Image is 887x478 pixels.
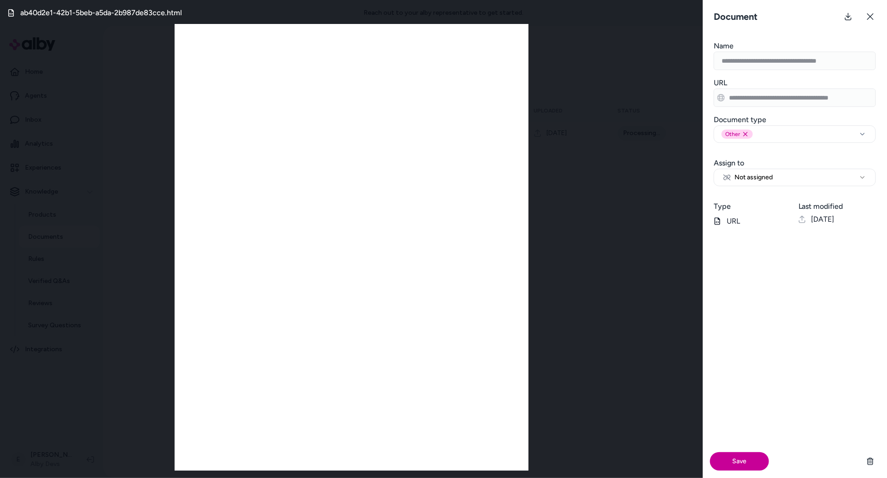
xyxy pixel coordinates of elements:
h3: Document type [714,114,876,125]
button: OtherRemove other option [714,125,876,143]
h3: URL [714,77,876,89]
button: Remove other option [742,130,749,138]
div: Other [722,130,753,139]
h3: Document [710,10,761,23]
p: URL [714,216,791,227]
span: Not assigned [723,173,773,182]
h3: Last modified [799,201,876,212]
h3: ab40d2e1-42b1-5beb-a5da-2b987de83cce.html [20,7,182,18]
label: Assign to [714,159,744,167]
span: [DATE] [811,214,834,225]
button: Save [710,452,769,471]
h3: Name [714,41,876,52]
h3: Type [714,201,791,212]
